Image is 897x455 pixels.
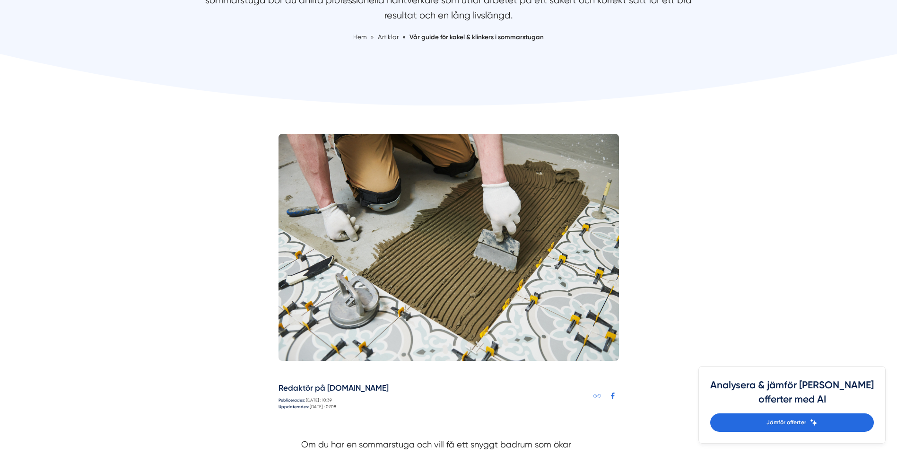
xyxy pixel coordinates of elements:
span: » [371,32,374,42]
a: Vår guide för kakel & klinkers i sommarstugan [409,33,544,41]
strong: Uppdaterades: [279,404,309,409]
span: » [402,32,406,42]
span: Jämför offerter [766,418,806,427]
img: kakel sommarstuga, klinkers sommarstuga [279,134,619,361]
span: Artiklar [378,33,399,41]
h4: Analysera & jämför [PERSON_NAME] offerter med AI [710,378,874,413]
h5: Redaktör på [DOMAIN_NAME] [279,382,389,397]
a: Kopiera länk [592,390,603,402]
a: Dela på Facebook [607,390,619,402]
a: Jämför offerter [710,413,874,432]
nav: Breadcrumb [198,32,699,42]
a: Artiklar [378,33,400,41]
time: [DATE] : 07:08 [310,404,336,409]
strong: Publicerades: [279,398,305,402]
time: [DATE] : 10:39 [306,398,332,402]
a: Hem [353,33,367,41]
svg: Facebook [609,392,617,400]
